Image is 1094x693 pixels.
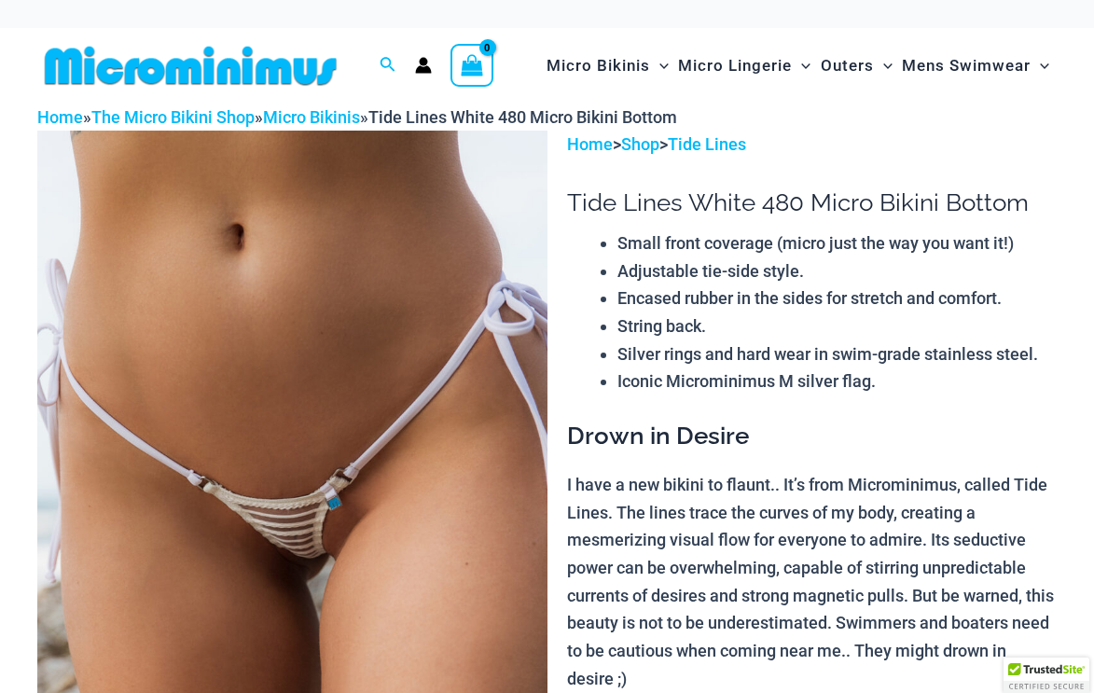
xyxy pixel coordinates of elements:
div: TrustedSite Certified [1004,658,1089,693]
a: Shop [621,134,659,154]
li: Small front coverage (micro just the way you want it!) [617,229,1057,257]
span: Menu Toggle [1031,42,1049,90]
span: Menu Toggle [874,42,893,90]
a: Home [567,134,613,154]
span: Mens Swimwear [902,42,1031,90]
li: Adjustable tie-side style. [617,257,1057,285]
span: Micro Bikinis [547,42,650,90]
p: > > [567,131,1057,159]
li: String back. [617,312,1057,340]
a: Micro BikinisMenu ToggleMenu Toggle [542,37,673,94]
a: Tide Lines [668,134,746,154]
nav: Site Navigation [539,35,1057,97]
a: Search icon link [380,54,396,77]
p: I have a new bikini to flaunt.. It’s from Microminimus, called Tide Lines. The lines trace the cu... [567,471,1057,693]
span: Outers [821,42,874,90]
a: Micro Bikinis [263,107,360,127]
a: View Shopping Cart, empty [450,44,493,87]
a: Home [37,107,83,127]
span: Tide Lines White 480 Micro Bikini Bottom [368,107,677,127]
span: Menu Toggle [792,42,810,90]
a: Mens SwimwearMenu ToggleMenu Toggle [897,37,1054,94]
a: Account icon link [415,57,432,74]
h1: Tide Lines White 480 Micro Bikini Bottom [567,188,1057,217]
li: Silver rings and hard wear in swim-grade stainless steel. [617,340,1057,368]
li: Iconic Microminimus M silver flag. [617,367,1057,395]
a: Micro LingerieMenu ToggleMenu Toggle [673,37,815,94]
a: The Micro Bikini Shop [91,107,255,127]
span: » » » [37,107,677,127]
a: OutersMenu ToggleMenu Toggle [816,37,897,94]
img: MM SHOP LOGO FLAT [37,45,344,87]
h3: Drown in Desire [567,421,1057,452]
li: Encased rubber in the sides for stretch and comfort. [617,284,1057,312]
span: Micro Lingerie [678,42,792,90]
span: Menu Toggle [650,42,669,90]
